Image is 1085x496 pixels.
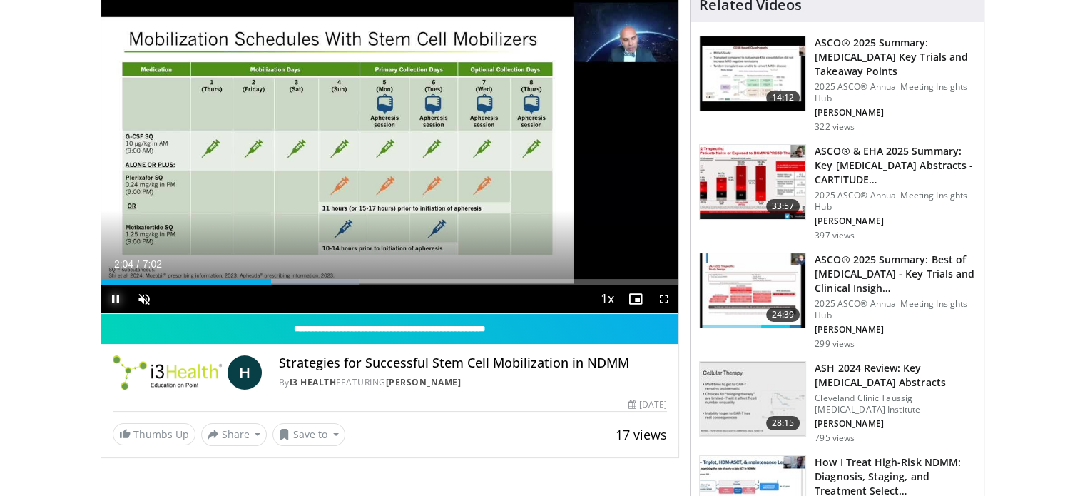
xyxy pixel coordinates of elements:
span: 2:04 [114,258,133,270]
div: Progress Bar [101,279,679,285]
img: 9751c445-bcde-4fe2-a5ce-ea03bedca2bc.150x105_q85_crop-smart_upscale.jpg [700,362,805,436]
a: [PERSON_NAME] [386,376,462,388]
button: Playback Rate [593,285,621,313]
span: / [137,258,140,270]
a: Thumbs Up [113,423,195,445]
p: 2025 ASCO® Annual Meeting Insights Hub [815,81,975,104]
button: Save to [272,423,345,446]
p: 795 views [815,432,855,444]
p: 397 views [815,230,855,241]
p: 2025 ASCO® Annual Meeting Insights Hub [815,190,975,213]
p: Cleveland Clinic Taussig [MEDICAL_DATA] Institute [815,393,975,415]
div: [DATE] [628,398,667,411]
img: i3 Health [113,355,222,390]
img: 7285ccaf-13c6-4078-8c02-25548bb19810.150x105_q85_crop-smart_upscale.jpg [700,36,805,111]
div: By FEATURING [279,376,667,389]
a: H [228,355,262,390]
h3: ASCO® 2025 Summary: [MEDICAL_DATA] Key Trials and Takeaway Points [815,36,975,79]
a: i3 Health [290,376,337,388]
span: 17 views [616,426,667,443]
p: 299 views [815,338,855,350]
button: Fullscreen [650,285,678,313]
button: Pause [101,285,130,313]
span: 28:15 [766,416,800,430]
p: 322 views [815,121,855,133]
button: Enable picture-in-picture mode [621,285,650,313]
button: Share [201,423,268,446]
button: Unmute [130,285,158,313]
p: 2025 ASCO® Annual Meeting Insights Hub [815,298,975,321]
span: 7:02 [143,258,162,270]
h3: ASH 2024 Review: Key [MEDICAL_DATA] Abstracts [815,361,975,390]
span: 24:39 [766,308,800,322]
h3: ASCO® 2025 Summary: Best of [MEDICAL_DATA] - Key Trials and Clinical Insigh… [815,253,975,295]
h4: Strategies for Successful Stem Cell Mobilization in NDMM [279,355,667,371]
a: 14:12 ASCO® 2025 Summary: [MEDICAL_DATA] Key Trials and Takeaway Points 2025 ASCO® Annual Meeting... [699,36,975,133]
p: [PERSON_NAME] [815,324,975,335]
p: [PERSON_NAME] [815,418,975,430]
a: 24:39 ASCO® 2025 Summary: Best of [MEDICAL_DATA] - Key Trials and Clinical Insigh… 2025 ASCO® Ann... [699,253,975,350]
img: b5824bf4-ad3f-4a56-b96a-0cee3537230d.150x105_q85_crop-smart_upscale.jpg [700,145,805,219]
p: [PERSON_NAME] [815,216,975,227]
a: 28:15 ASH 2024 Review: Key [MEDICAL_DATA] Abstracts Cleveland Clinic Taussig [MEDICAL_DATA] Insti... [699,361,975,444]
span: 33:57 [766,199,800,213]
h3: ASCO® & EHA 2025 Summary: Key [MEDICAL_DATA] Abstracts - CARTITUDE… [815,144,975,187]
p: [PERSON_NAME] [815,107,975,118]
a: 33:57 ASCO® & EHA 2025 Summary: Key [MEDICAL_DATA] Abstracts - CARTITUDE… 2025 ASCO® Annual Meeti... [699,144,975,241]
span: 14:12 [766,91,800,105]
img: df6c3242-74e8-4180-bf64-4f2da6a38997.150x105_q85_crop-smart_upscale.jpg [700,253,805,328]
